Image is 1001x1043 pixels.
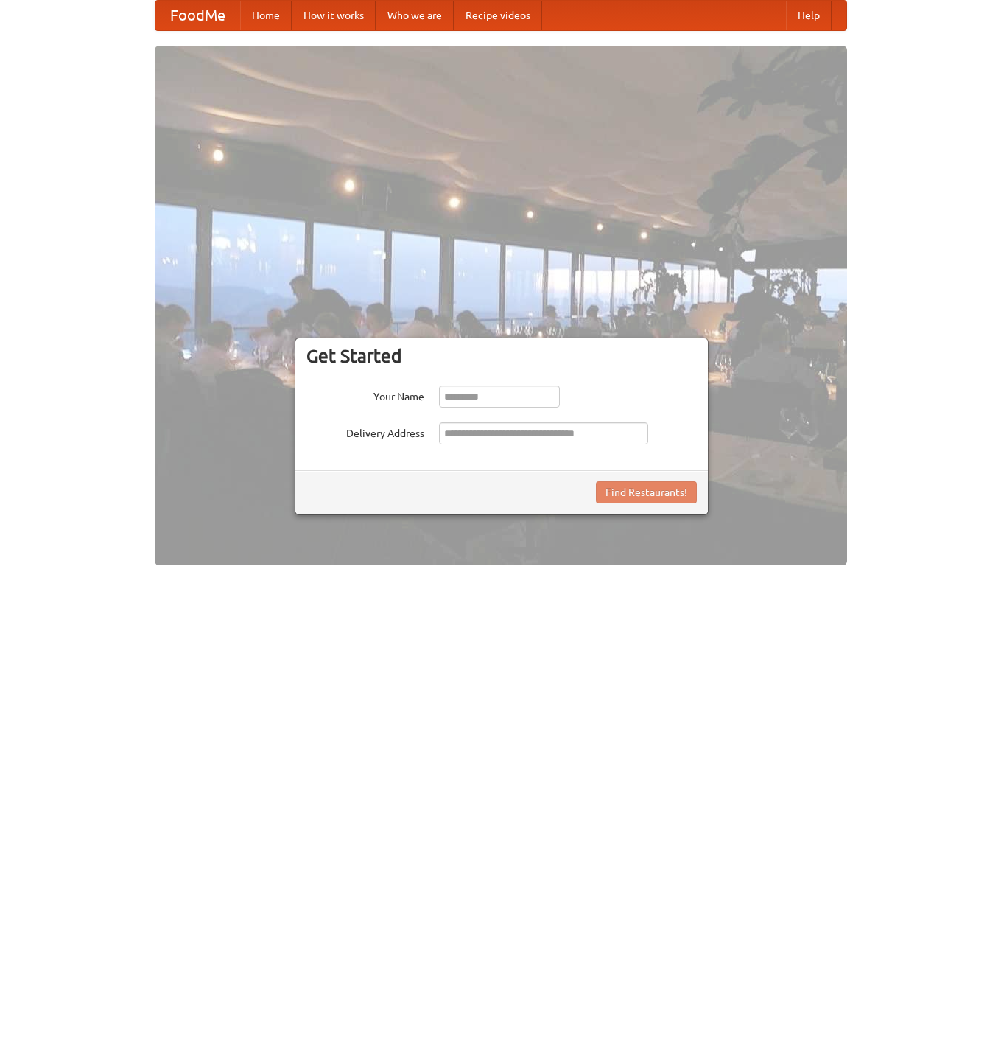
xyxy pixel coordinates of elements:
[454,1,542,30] a: Recipe videos
[306,422,424,441] label: Delivery Address
[292,1,376,30] a: How it works
[155,1,240,30] a: FoodMe
[306,345,697,367] h3: Get Started
[240,1,292,30] a: Home
[306,386,424,404] label: Your Name
[376,1,454,30] a: Who we are
[786,1,832,30] a: Help
[596,481,697,503] button: Find Restaurants!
